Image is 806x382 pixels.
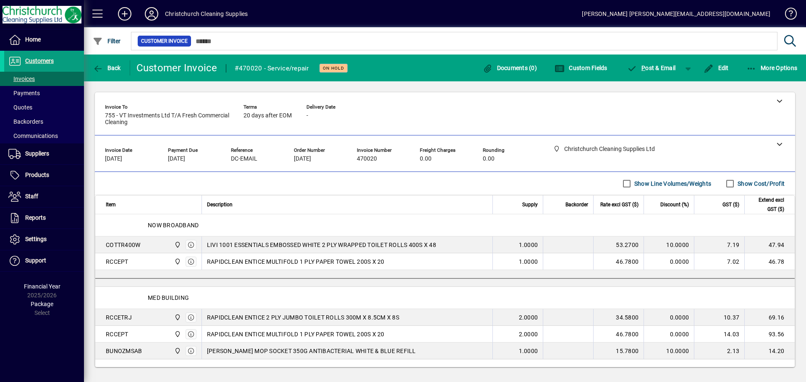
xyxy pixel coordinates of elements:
span: Reports [25,214,46,221]
a: Communications [4,129,84,143]
a: Knowledge Base [779,2,796,29]
span: Discount (%) [660,200,689,209]
a: Payments [4,86,84,100]
button: Post & Email [623,60,680,75]
span: Communications [8,133,58,139]
span: Christchurch Cleaning Supplies Ltd [172,330,182,339]
a: Backorders [4,114,84,129]
span: Customer Invoice [141,37,188,45]
span: Settings [25,236,47,242]
span: Item [106,200,116,209]
div: Customer Invoice [136,61,217,75]
td: 47.94 [744,236,795,253]
td: 10.37 [694,309,744,326]
span: Documents (0) [482,65,537,71]
a: Support [4,250,84,271]
span: 0.00 [420,156,432,162]
div: 53.2700 [599,241,639,249]
span: Backorders [8,118,43,125]
div: 46.7800 [599,330,639,338]
span: Quotes [8,104,32,111]
span: Customers [25,57,54,64]
span: Custom Fields [555,65,607,71]
span: More Options [746,65,798,71]
a: Reports [4,208,84,229]
span: Supply [522,200,538,209]
span: Package [31,301,53,307]
a: Quotes [4,100,84,114]
span: On hold [323,65,344,71]
div: [PERSON_NAME] [PERSON_NAME][EMAIL_ADDRESS][DOMAIN_NAME] [582,7,770,21]
span: Backorder [565,200,588,209]
td: 0.0000 [644,253,694,270]
span: [PERSON_NAME] MOP SOCKET 350G ANTIBACTERIAL WHITE & BLUE REFILL [207,347,416,355]
span: [DATE] [168,156,185,162]
div: RCCEPT [106,330,128,338]
span: Christchurch Cleaning Supplies Ltd [172,257,182,266]
span: 2.0000 [519,330,538,338]
span: RAPIDCLEAN ENTICE MULTIFOLD 1 PLY PAPER TOWEL 200S X 20 [207,330,385,338]
div: RCCETRJ [106,313,132,322]
span: RAPIDCLEAN ENTICE 2 PLY JUMBO TOILET ROLLS 300M X 8.5CM X 8S [207,313,399,322]
span: DC-EMAIL [231,156,257,162]
span: Extend excl GST ($) [750,195,784,214]
button: More Options [744,60,800,75]
app-page-header-button: Back [84,60,130,75]
span: Filter [93,38,121,44]
label: Show Cost/Profit [736,179,785,188]
span: - [306,112,308,119]
span: Christchurch Cleaning Supplies Ltd [172,346,182,356]
button: Edit [701,60,731,75]
div: 15.7800 [599,347,639,355]
td: 2.13 [694,343,744,359]
div: #470020 - Service/repair [235,62,309,75]
span: 755 - VT Investments Ltd T/A Fresh Commercial Cleaning [105,112,231,126]
span: 470020 [357,156,377,162]
a: Staff [4,186,84,207]
span: LIVI 1001 ESSENTIALS EMBOSSED WHITE 2 PLY WRAPPED TOILET ROLLS 400S X 48 [207,241,436,249]
span: [DATE] [294,156,311,162]
div: Christchurch Cleaning Supplies [165,7,248,21]
div: MED BUILDING [95,287,795,309]
div: NOW BROADBAND [95,214,795,236]
span: 1.0000 [519,347,538,355]
span: GST ($) [722,200,739,209]
span: Christchurch Cleaning Supplies Ltd [172,313,182,322]
span: 1.0000 [519,241,538,249]
a: Settings [4,229,84,250]
label: Show Line Volumes/Weights [633,179,711,188]
span: Back [93,65,121,71]
td: 0.0000 [644,326,694,343]
a: Products [4,165,84,186]
td: 14.20 [744,343,795,359]
span: RAPIDCLEAN ENTICE MULTIFOLD 1 PLY PAPER TOWEL 200S X 20 [207,257,385,266]
td: 7.19 [694,236,744,253]
span: Products [25,172,49,178]
button: Add [111,6,138,21]
span: Rate excl GST ($) [600,200,639,209]
span: 20 days after EOM [243,112,292,119]
div: 34.5800 [599,313,639,322]
td: 7.02 [694,253,744,270]
span: Home [25,36,41,43]
span: 0.00 [483,156,495,162]
div: COTTR400W [106,241,140,249]
span: Support [25,257,46,264]
span: 1.0000 [519,257,538,266]
td: 46.78 [744,253,795,270]
div: BUNOZMSAB [106,347,142,355]
button: Custom Fields [552,60,610,75]
button: Documents (0) [480,60,539,75]
span: Payments [8,90,40,96]
td: 69.16 [744,309,795,326]
button: Back [91,60,123,75]
div: 46.7800 [599,257,639,266]
span: Edit [704,65,729,71]
span: [DATE] [105,156,122,162]
a: Suppliers [4,143,84,164]
span: Financial Year [24,283,60,290]
span: 2.0000 [519,313,538,322]
button: Filter [91,34,123,49]
td: 10.0000 [644,343,694,359]
span: ost & Email [627,65,676,71]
